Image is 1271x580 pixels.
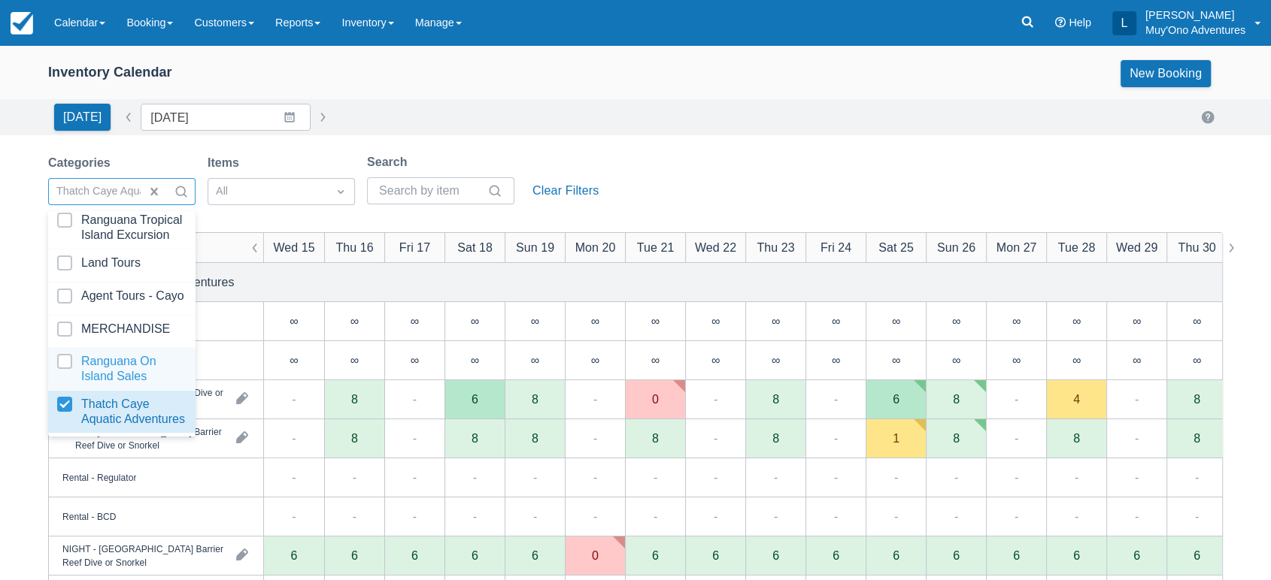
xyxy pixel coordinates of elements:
div: 6 [953,549,960,561]
div: ∞ [264,302,324,341]
div: 6 [1013,549,1020,561]
div: ∞ [411,315,419,327]
div: Thu 23 [757,238,794,256]
a: New Booking [1121,60,1211,87]
div: ∞ [745,341,805,380]
div: 8 [532,393,538,405]
div: 6 [472,549,478,561]
div: ∞ [384,302,444,341]
div: - [1075,468,1078,486]
div: ∞ [866,302,926,341]
div: Wed 29 [1116,238,1157,256]
div: - [714,468,717,486]
span: Help [1069,17,1091,29]
div: Tue 21 [637,238,675,256]
div: - [473,468,477,486]
div: 6 [893,393,899,405]
div: ∞ [290,315,298,327]
div: ∞ [1012,315,1021,327]
div: ∞ [505,302,565,341]
div: - [1195,468,1199,486]
label: Search [367,153,413,171]
div: ∞ [1133,315,1141,327]
div: - [1135,507,1139,525]
div: Inventory Calendar [48,64,172,81]
div: ∞ [1133,354,1141,366]
div: ∞ [505,341,565,380]
i: Help [1055,17,1066,28]
div: ∞ [1072,354,1081,366]
div: Thu 16 [335,238,373,256]
div: Wed 22 [695,238,736,256]
div: 6 [264,536,324,575]
div: Thu 30 [1178,238,1215,256]
label: Items [208,154,245,172]
div: - [593,468,597,486]
div: ∞ [1166,302,1227,341]
div: - [834,429,838,447]
div: ∞ [625,302,685,341]
div: - [1015,468,1018,486]
div: 8 [953,393,960,405]
div: ∞ [324,341,384,380]
div: Tue 28 [1058,238,1096,256]
div: 6 [532,549,538,561]
div: ∞ [892,354,900,366]
div: ∞ [444,302,505,341]
div: ∞ [444,341,505,380]
div: - [593,507,597,525]
div: ∞ [1106,302,1166,341]
div: 6 [411,549,418,561]
div: 8 [652,432,659,444]
div: - [1015,429,1018,447]
div: 6 [505,536,565,575]
div: - [593,429,597,447]
div: - [473,507,477,525]
div: - [413,507,417,525]
div: ∞ [866,341,926,380]
div: L [1112,11,1136,35]
input: Search by item [379,177,484,204]
div: ∞ [591,315,599,327]
div: - [654,468,657,486]
div: 1 [893,432,899,444]
div: - [714,390,717,408]
div: Rental - BCD [62,509,116,523]
span: Dropdown icon [333,184,348,199]
div: ∞ [1193,315,1201,327]
div: - [593,390,597,408]
div: - [292,429,296,447]
div: - [1135,429,1139,447]
div: - [533,468,537,486]
div: ∞ [1012,354,1021,366]
div: ∞ [986,341,1046,380]
div: Fri 17 [399,238,430,256]
div: ∞ [986,302,1046,341]
div: ∞ [565,302,625,341]
div: 6 [1046,536,1106,575]
div: 6 [833,549,839,561]
div: 6 [805,536,866,575]
span: Search [174,184,189,199]
div: ∞ [685,302,745,341]
div: ∞ [926,341,986,380]
div: ∞ [350,315,359,327]
div: 8 [1194,393,1200,405]
div: 6 [351,549,358,561]
div: - [413,468,417,486]
div: ∞ [711,315,720,327]
div: 6 [625,536,685,575]
div: - [292,468,296,486]
div: 8 [532,432,538,444]
div: 6 [685,536,745,575]
div: ∞ [471,354,479,366]
div: ∞ [625,341,685,380]
div: 4 [1073,393,1080,405]
div: - [654,507,657,525]
div: - [834,390,838,408]
div: - [774,507,778,525]
div: 8 [351,432,358,444]
div: Sat 25 [878,238,914,256]
div: - [1015,390,1018,408]
div: 8 [351,393,358,405]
